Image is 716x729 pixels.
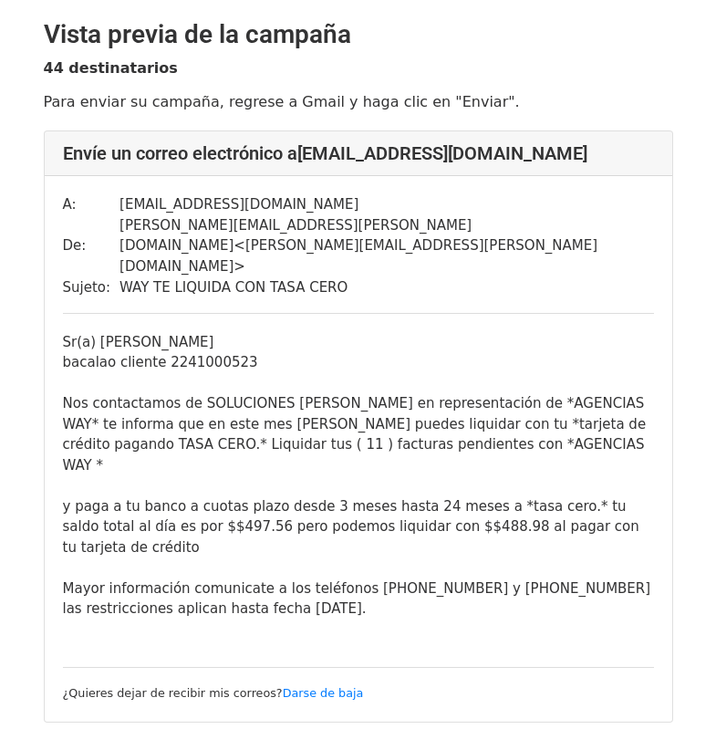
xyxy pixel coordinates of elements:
font: Para enviar su campaña, regrese a Gmail y haga clic en "Enviar". [44,93,520,110]
font: [PERSON_NAME][EMAIL_ADDRESS][PERSON_NAME][DOMAIN_NAME] [119,217,472,255]
font: bacalao cliente 2241000523 [63,354,258,370]
font: < [233,238,245,255]
font: Sr(a) [PERSON_NAME] [63,334,214,350]
font: las restricciones aplican hasta fecha [DATE]. [63,600,367,617]
font: ¿Quieres dejar de recibir mis correos? [63,686,283,700]
font: Envíe un correo electrónico a [63,142,297,164]
font: WAY TE LIQUIDA CON TASA CERO [119,279,348,296]
iframe: Chat Widget [625,641,716,729]
font: [EMAIL_ADDRESS][DOMAIN_NAME] [297,142,587,164]
font: A: [63,196,77,213]
font: De: [63,238,87,255]
a: Darse de baja [283,686,364,700]
font: Nos contactamos de SOLUCIONES [PERSON_NAME] en representación de *AGENCIAS WAY* te informa que en... [63,395,647,474]
font: Sujeto: [63,279,111,296]
font: > [233,259,245,276]
font: 44 destinatarios [44,59,178,77]
font: y paga a tu banco a cuotas plazo desde 3 meses hasta 24 meses a *tasa cero.* tu saldo total al dí... [63,498,639,556]
div: Widget de chat [625,641,716,729]
font: [PERSON_NAME][EMAIL_ADDRESS][PERSON_NAME][DOMAIN_NAME] [119,238,597,276]
font: Mayor información comunicate a los teléfonos [PHONE_NUMBER] y [PHONE_NUMBER] [63,580,651,597]
font: [EMAIL_ADDRESS][DOMAIN_NAME] [119,196,358,213]
font: Vista previa de la campaña [44,19,351,49]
